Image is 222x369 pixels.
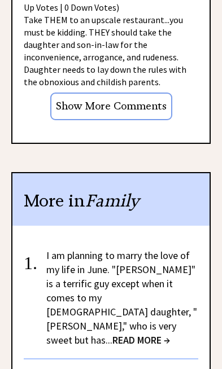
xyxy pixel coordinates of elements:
[112,333,170,346] span: READ MORE →
[24,14,186,87] span: Take THEM to an upscale restaurant...you must be kidding. THEY should take the daughter and son-i...
[50,93,172,120] input: Show More Comments
[85,190,140,211] span: Family
[12,173,210,226] div: More in
[24,248,46,269] div: 1.
[46,249,197,346] a: I am planning to marry the love of my life in June. "[PERSON_NAME]" is a terrific guy except when...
